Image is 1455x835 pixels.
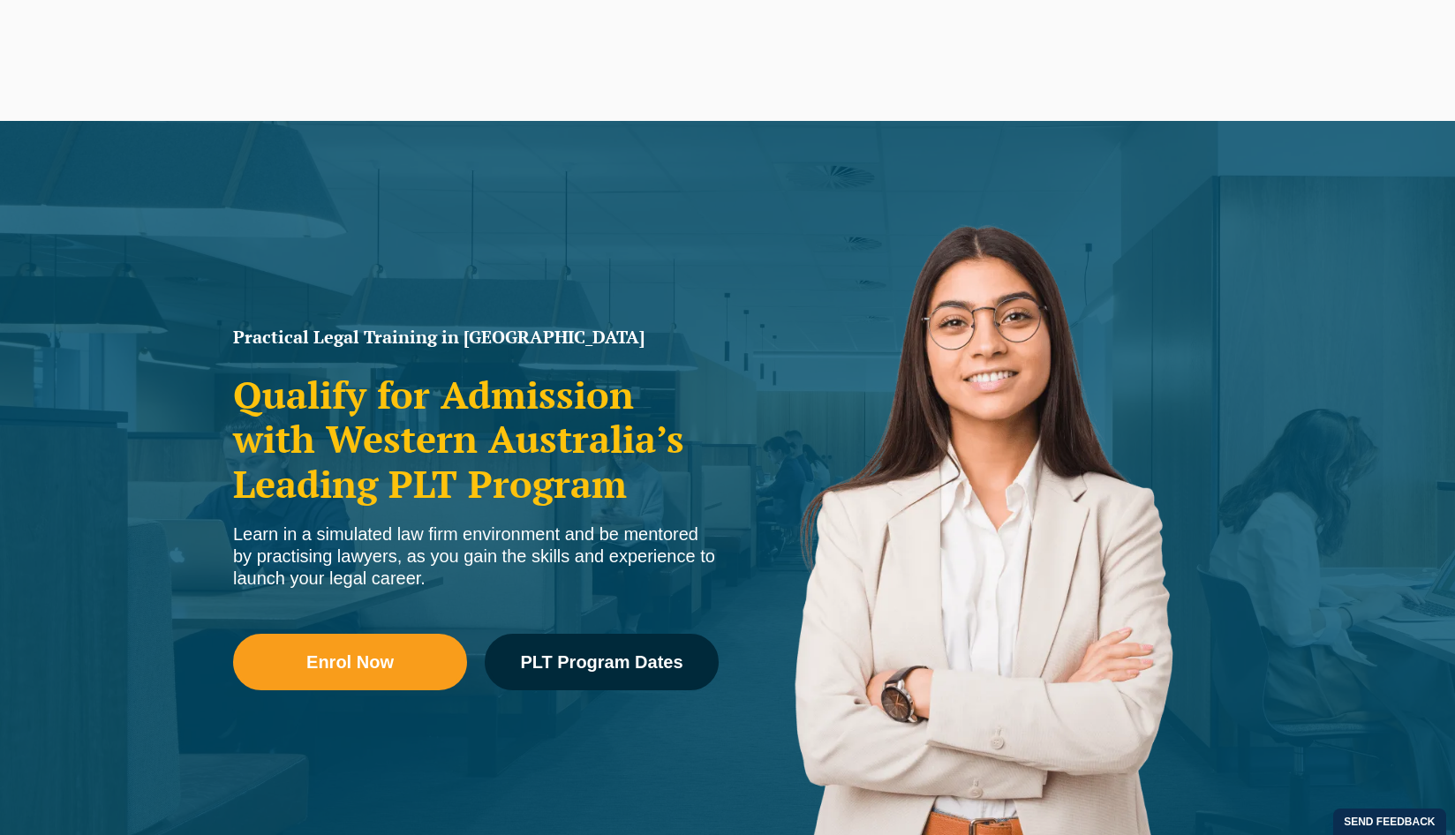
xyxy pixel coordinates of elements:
a: Enrol Now [233,634,467,690]
div: Learn in a simulated law firm environment and be mentored by practising lawyers, as you gain the ... [233,523,719,590]
h2: Qualify for Admission with Western Australia’s Leading PLT Program [233,372,719,506]
span: Enrol Now [306,653,394,671]
a: PLT Program Dates [485,634,719,690]
h1: Practical Legal Training in [GEOGRAPHIC_DATA] [233,328,719,346]
span: PLT Program Dates [520,653,682,671]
